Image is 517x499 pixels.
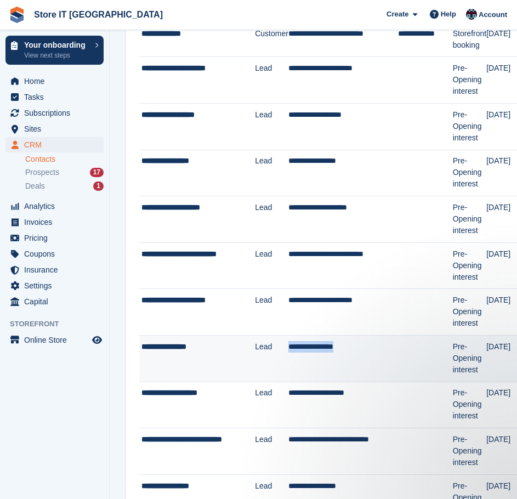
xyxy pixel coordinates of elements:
td: Pre-Opening interest [453,103,486,150]
a: menu [5,73,104,89]
a: menu [5,199,104,214]
a: Contacts [25,154,104,165]
p: Your onboarding [24,41,89,49]
span: Capital [24,294,90,309]
td: Pre-Opening interest [453,428,486,475]
img: stora-icon-8386f47178a22dfd0bd8f6a31ec36ba5ce8667c1dd55bd0f319d3a0aa187defe.svg [9,7,25,23]
a: menu [5,294,104,309]
span: Online Store [24,332,90,348]
span: Subscriptions [24,105,90,121]
td: Lead [255,242,288,289]
a: menu [5,214,104,230]
a: menu [5,230,104,246]
p: View next steps [24,50,89,60]
a: menu [5,121,104,137]
td: Pre-Opening interest [453,335,486,382]
td: Pre-Opening interest [453,196,486,243]
td: Lead [255,335,288,382]
span: Deals [25,181,45,191]
td: Customer [255,22,288,57]
span: Insurance [24,262,90,277]
span: Create [387,9,408,20]
span: Account [479,9,507,20]
td: Pre-Opening interest [453,382,486,428]
td: Lead [255,57,288,104]
td: Pre-Opening interest [453,57,486,104]
a: menu [5,246,104,262]
span: Analytics [24,199,90,214]
span: Coupons [24,246,90,262]
td: Pre-Opening interest [453,242,486,289]
a: Prospects 17 [25,167,104,178]
a: menu [5,89,104,105]
a: Your onboarding View next steps [5,36,104,65]
td: Storefront booking [453,22,486,57]
div: 1 [93,182,104,191]
td: Pre-Opening interest [453,150,486,196]
span: Home [24,73,90,89]
td: Lead [255,289,288,336]
span: Settings [24,278,90,293]
a: Deals 1 [25,180,104,192]
a: menu [5,105,104,121]
td: Lead [255,428,288,475]
span: Tasks [24,89,90,105]
span: CRM [24,137,90,152]
span: Help [441,9,456,20]
a: menu [5,278,104,293]
a: menu [5,137,104,152]
span: Storefront [10,319,109,330]
td: Lead [255,103,288,150]
a: Store IT [GEOGRAPHIC_DATA] [30,5,167,24]
td: Lead [255,150,288,196]
td: Pre-Opening interest [453,289,486,336]
span: Invoices [24,214,90,230]
span: Pricing [24,230,90,246]
td: Lead [255,196,288,243]
a: menu [5,332,104,348]
a: Preview store [90,333,104,347]
span: Prospects [25,167,59,178]
td: Lead [255,382,288,428]
div: 17 [90,168,104,177]
img: James Campbell Adamson [466,9,477,20]
a: menu [5,262,104,277]
span: Sites [24,121,90,137]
